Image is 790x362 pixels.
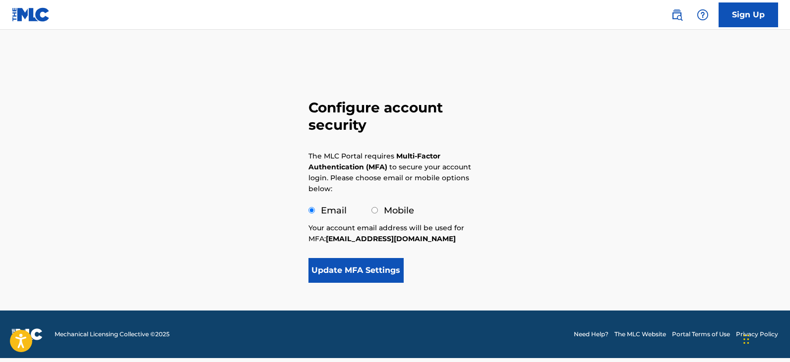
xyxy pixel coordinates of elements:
span: Mechanical Licensing Collective © 2025 [55,330,170,339]
a: The MLC Website [614,330,666,339]
h3: Configure account security [308,99,482,134]
p: Your account email address will be used for MFA: [308,222,482,244]
a: Sign Up [719,2,778,27]
iframe: Chat Widget [740,314,790,362]
div: Drag [743,324,749,354]
a: Privacy Policy [736,330,778,339]
a: Portal Terms of Use [672,330,730,339]
p: The MLC Portal requires to secure your account login. Please choose email or mobile options below: [308,151,471,194]
a: Public Search [667,5,687,25]
label: Mobile [384,205,414,216]
strong: [EMAIL_ADDRESS][DOMAIN_NAME] [326,234,456,243]
strong: Multi-Factor Authentication (MFA) [308,152,440,171]
img: MLC Logo [12,7,50,22]
button: Update MFA Settings [308,258,404,283]
img: search [671,9,683,21]
div: Help [693,5,713,25]
a: Need Help? [574,330,608,339]
img: logo [12,328,43,340]
img: help [697,9,709,21]
label: Email [321,205,347,216]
